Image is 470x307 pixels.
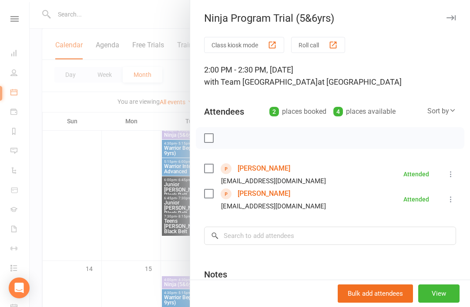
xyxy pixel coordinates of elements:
div: Attended [403,196,429,202]
button: Class kiosk mode [204,37,284,53]
button: View [418,284,460,303]
span: at [GEOGRAPHIC_DATA] [318,77,402,86]
button: Bulk add attendees [338,284,413,303]
div: Attended [403,171,429,177]
div: [EMAIL_ADDRESS][DOMAIN_NAME] [221,175,326,187]
div: places booked [269,106,326,118]
div: 2 [269,107,279,116]
div: places available [333,106,396,118]
div: 4 [333,107,343,116]
div: Open Intercom Messenger [9,277,30,298]
input: Search to add attendees [204,227,456,245]
div: Notes [204,268,227,281]
div: 2:00 PM - 2:30 PM, [DATE] [204,64,456,88]
span: with Team [GEOGRAPHIC_DATA] [204,77,318,86]
div: Attendees [204,106,244,118]
div: [EMAIL_ADDRESS][DOMAIN_NAME] [221,201,326,212]
a: [PERSON_NAME] [238,187,290,201]
a: [PERSON_NAME] [238,162,290,175]
div: Sort by [427,106,456,117]
div: Ninja Program Trial (5&6yrs) [190,12,470,24]
button: Roll call [291,37,345,53]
